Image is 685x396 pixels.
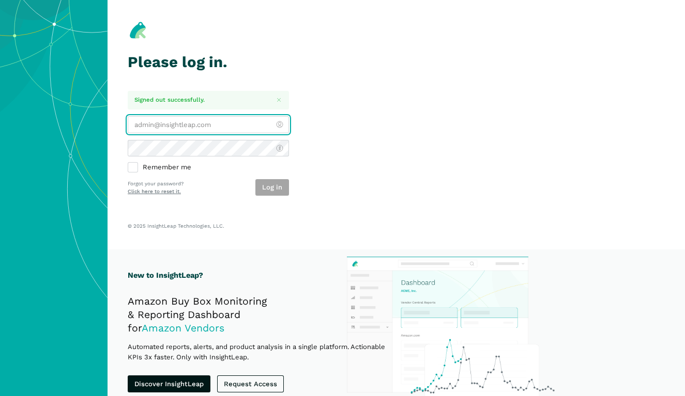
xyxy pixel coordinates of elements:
p: Signed out successfully. [134,96,266,104]
p: © 2025 InsightLeap Technologies, LLC. [128,223,665,229]
p: Forgot your password? [128,180,184,188]
a: Discover InsightLeap [128,375,210,392]
label: Remember me [128,163,289,172]
button: Close [273,94,285,106]
a: Click here to reset it. [128,188,181,194]
h1: Please log in. [128,54,289,71]
input: admin@insightleap.com [128,116,289,133]
p: Automated reports, alerts, and product analysis in a single platform. Actionable KPIs 3x faster. ... [128,342,397,362]
h1: New to InsightLeap? [128,270,397,281]
a: Request Access [217,375,284,392]
span: Amazon Vendors [142,322,224,334]
h2: Amazon Buy Box Monitoring & Reporting Dashboard for [128,295,397,335]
